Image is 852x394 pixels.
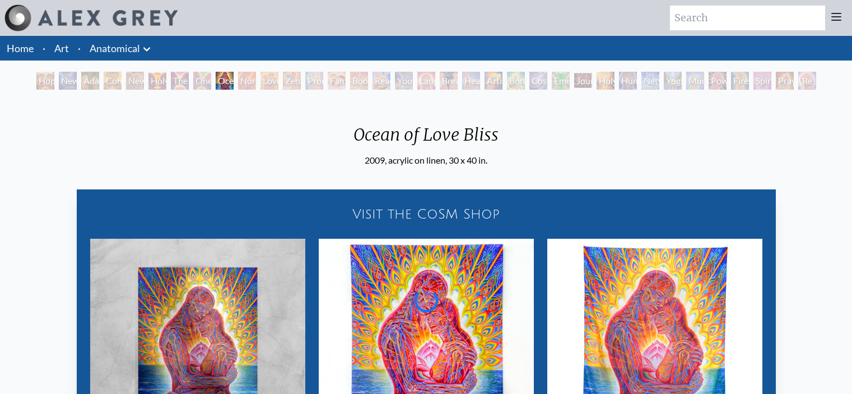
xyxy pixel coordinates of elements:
div: Yogi & the Möbius Sphere [664,72,682,90]
div: Praying Hands [776,72,794,90]
div: Reading [373,72,390,90]
div: Nursing [238,72,256,90]
div: Family [328,72,346,90]
div: 2009, acrylic on linen, 30 x 40 in. [344,154,508,167]
div: Artist's Hand [485,72,502,90]
div: One Taste [193,72,211,90]
div: Bond [507,72,525,90]
div: Young & Old [395,72,413,90]
div: Contemplation [104,72,122,90]
div: The Kiss [171,72,189,90]
div: Breathing [440,72,458,90]
div: Journey of the Wounded Healer [574,72,592,90]
div: Mudra [686,72,704,90]
div: Holy Grail [148,72,166,90]
div: Spirit Animates the Flesh [753,72,771,90]
div: Ocean of Love Bliss [344,124,508,154]
div: Power to the Peaceful [709,72,727,90]
li: · [38,36,50,61]
input: Search [670,6,825,30]
div: Hope [36,72,54,90]
a: Visit the CoSM Shop [83,196,769,232]
div: Love Circuit [260,72,278,90]
a: Home [7,42,34,54]
div: Be a Good Human Being [798,72,816,90]
div: Zena Lotus [283,72,301,90]
div: Boo-boo [350,72,368,90]
a: Art [54,40,69,56]
div: Laughing Man [417,72,435,90]
div: Adam & Eve [81,72,99,90]
div: New Man [DEMOGRAPHIC_DATA]: [DEMOGRAPHIC_DATA] Mind [59,72,77,90]
div: Promise [305,72,323,90]
div: New Man New Woman [126,72,144,90]
div: Healing [462,72,480,90]
div: Human Geometry [619,72,637,90]
div: Firewalking [731,72,749,90]
li: · [73,36,85,61]
div: Holy Fire [597,72,614,90]
div: Ocean of Love Bliss [216,72,234,90]
a: Anatomical [90,40,140,56]
div: Cosmic Lovers [529,72,547,90]
div: Emerald Grail [552,72,570,90]
div: Networks [641,72,659,90]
